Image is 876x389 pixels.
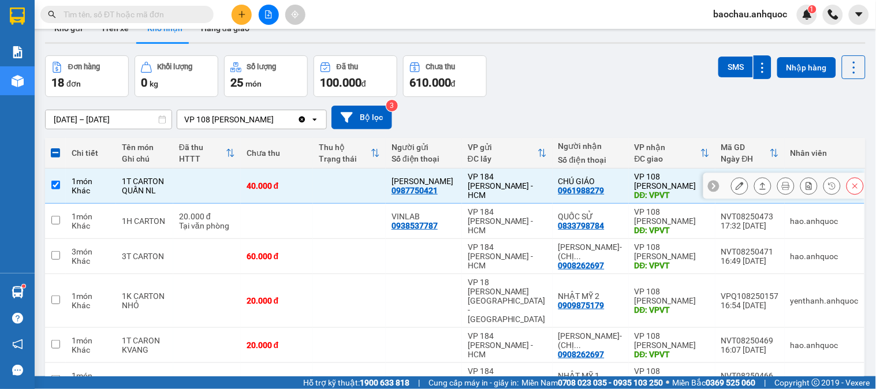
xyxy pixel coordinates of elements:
span: Miền Bắc [673,376,756,389]
div: VP 108 [PERSON_NAME] [184,114,274,125]
div: Số điện thoại [558,155,623,164]
div: DĐ: VPVT [635,261,710,270]
div: DĐ: VPVT [635,350,710,359]
div: Khác [72,256,110,265]
img: warehouse-icon [12,286,24,298]
input: Selected VP 108 Lê Hồng Phong - Vũng Tàu. [275,114,276,125]
input: Tìm tên, số ĐT hoặc mã đơn [64,8,200,21]
div: NVT08250473 [721,212,779,221]
span: file-add [264,10,273,18]
div: Khối lượng [158,63,193,71]
div: hao.anhquoc [791,216,859,226]
div: Chưa thu [247,148,308,158]
div: 1T CARTON QUẤN NL [122,177,167,195]
div: hao.anhquoc [791,376,859,385]
span: 18 [51,76,64,89]
button: caret-down [849,5,869,25]
div: Giao hàng [754,177,771,194]
div: 3T CARTON [122,252,167,261]
div: VP 108 [PERSON_NAME] [635,331,710,350]
div: 20.000 đ [179,212,235,221]
div: Đã thu [337,63,358,71]
div: VÕ KỴ- (CHỊ HÀ) [558,331,623,350]
div: CHÚ GIÁO [558,177,623,186]
div: 17:32 [DATE] [721,221,779,230]
strong: 0369 525 060 [706,378,756,387]
button: file-add [259,5,279,25]
span: | [765,376,766,389]
span: 1 [810,5,814,13]
div: VP 108 [PERSON_NAME] [635,207,710,226]
span: message [12,365,23,376]
div: 0938537787 [392,221,438,230]
img: phone-icon [828,9,838,20]
span: Hỗ trợ kỹ thuật: [303,376,409,389]
div: VPQ108250157 [721,291,779,301]
div: VP nhận [635,143,700,152]
div: HTTT [179,154,226,163]
span: caret-down [854,9,864,20]
div: Trạng thái [319,154,371,163]
div: VP gửi [468,143,538,152]
span: Gửi: [10,11,28,23]
div: Nhân viên [791,148,859,158]
div: 16:07 [DATE] [721,345,779,354]
img: solution-icon [12,46,24,58]
div: Tại văn phòng [179,221,235,230]
div: Khác [72,301,110,310]
div: Thu hộ [319,143,371,152]
div: Khác [72,221,110,230]
div: 1 món [72,291,110,301]
div: TÂM BIỂN [10,38,102,51]
sup: 3 [386,100,398,111]
span: copyright [812,379,820,387]
span: ⚪️ [666,380,670,385]
div: 1H CARTON [122,376,167,385]
div: VP 18 [PERSON_NAME][GEOGRAPHIC_DATA] - [GEOGRAPHIC_DATA] [110,10,228,79]
th: Toggle SortBy [715,138,785,169]
div: Tên món [122,143,167,152]
button: Đơn hàng18đơn [45,55,129,97]
div: VP 108 [PERSON_NAME] [635,366,710,385]
div: 20.000 đ [247,341,308,350]
div: 0933269449 [10,51,102,68]
th: Toggle SortBy [313,138,386,169]
div: Người nhận [558,141,623,151]
div: VŨ [110,79,228,93]
div: 60.000 đ [247,252,308,261]
div: 3 món [72,247,110,256]
div: Số lượng [247,63,277,71]
div: VP 108 [PERSON_NAME] [635,242,710,261]
sup: 1 [22,285,25,288]
div: NVT08250471 [721,247,779,256]
div: Mã GD [721,143,770,152]
div: 0909875179 [558,301,605,310]
button: Nhập hàng [777,57,836,78]
span: | [418,376,420,389]
span: aim [291,10,299,18]
div: Người gửi [392,143,456,152]
img: logo-vxr [10,8,25,25]
div: hao.anhquoc [791,341,859,350]
div: 1T CARON KVANG [122,336,167,354]
div: Ngày ĐH [721,154,770,163]
span: plus [238,10,246,18]
button: Chưa thu610.000đ [403,55,487,97]
strong: 0708 023 035 - 0935 103 250 [558,378,663,387]
span: ... [575,252,581,261]
span: đ [451,79,456,88]
span: Miền Nam [521,376,663,389]
div: NHẬT MỸ 2 [558,291,623,301]
img: warehouse-icon [12,75,24,87]
button: plus [232,5,252,25]
div: 40.000 đ [247,181,308,190]
div: DĐ: VPVT [635,305,710,315]
img: icon-new-feature [802,9,812,20]
div: Chưa thu [426,63,456,71]
div: VP 184 [PERSON_NAME] - HCM [468,331,547,359]
div: DĐ: VPVT [635,226,710,235]
span: 610.000 [409,76,451,89]
div: VP 184 [PERSON_NAME] - HCM [468,172,547,200]
span: kg [150,79,158,88]
div: NHẬT MỸ 1 [558,371,623,380]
